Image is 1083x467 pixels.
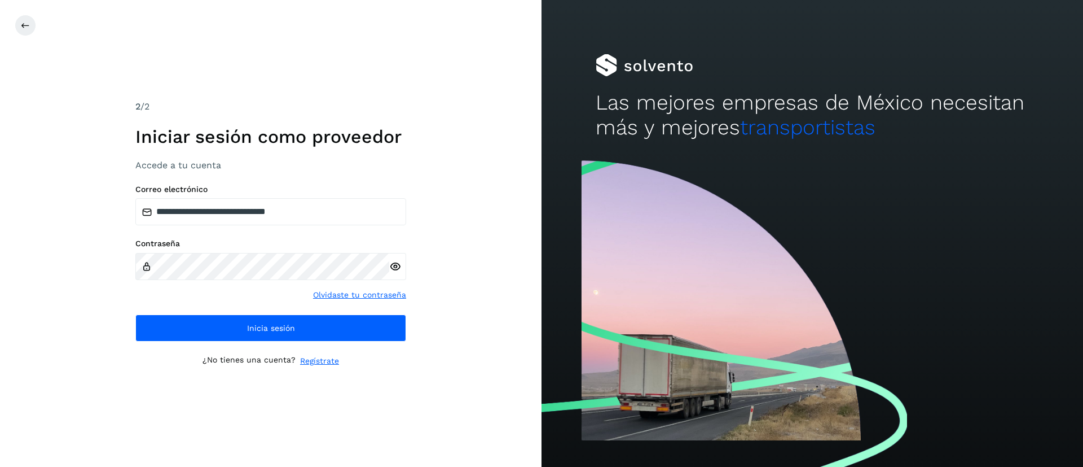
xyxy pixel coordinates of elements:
[135,315,406,342] button: Inicia sesión
[313,289,406,301] a: Olvidaste tu contraseña
[135,160,406,171] h3: Accede a tu cuenta
[596,90,1029,141] h2: Las mejores empresas de México necesitan más y mejores
[300,355,339,367] a: Regístrate
[202,355,296,367] p: ¿No tienes una cuenta?
[247,324,295,332] span: Inicia sesión
[135,239,406,248] label: Contraseña
[135,185,406,194] label: Correo electrónico
[740,115,875,139] span: transportistas
[135,126,406,147] h1: Iniciar sesión como proveedor
[135,101,140,112] span: 2
[135,100,406,114] div: /2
